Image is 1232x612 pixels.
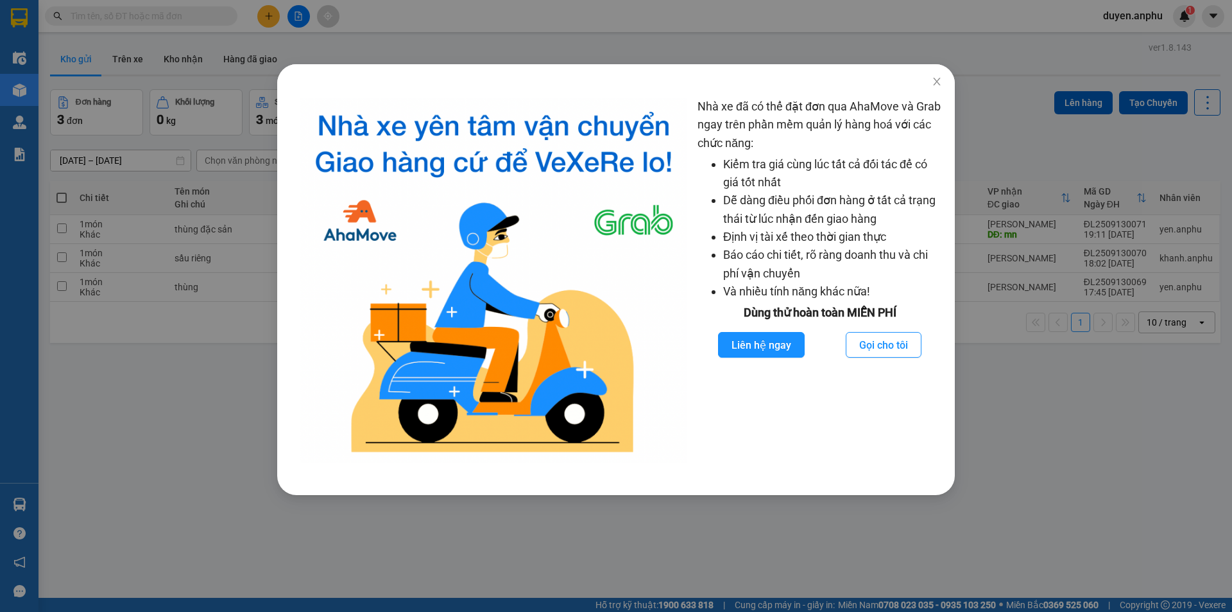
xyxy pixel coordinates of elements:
[723,191,942,228] li: Dễ dàng điều phối đơn hàng ở tất cả trạng thái từ lúc nhận đến giao hàng
[718,332,805,358] button: Liên hệ ngay
[723,228,942,246] li: Định vị tài xế theo thời gian thực
[723,246,942,283] li: Báo cáo chi tiết, rõ ràng doanh thu và chi phí vận chuyển
[859,337,908,353] span: Gọi cho tôi
[723,283,942,301] li: Và nhiều tính năng khác nữa!
[723,155,942,192] li: Kiểm tra giá cùng lúc tất cả đối tác để có giá tốt nhất
[919,64,955,100] button: Close
[300,98,687,463] img: logo
[697,98,942,463] div: Nhà xe đã có thể đặt đơn qua AhaMove và Grab ngay trên phần mềm quản lý hàng hoá với các chức năng:
[846,332,921,358] button: Gọi cho tôi
[932,76,942,87] span: close
[732,337,791,353] span: Liên hệ ngay
[697,304,942,322] div: Dùng thử hoàn toàn MIỄN PHÍ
